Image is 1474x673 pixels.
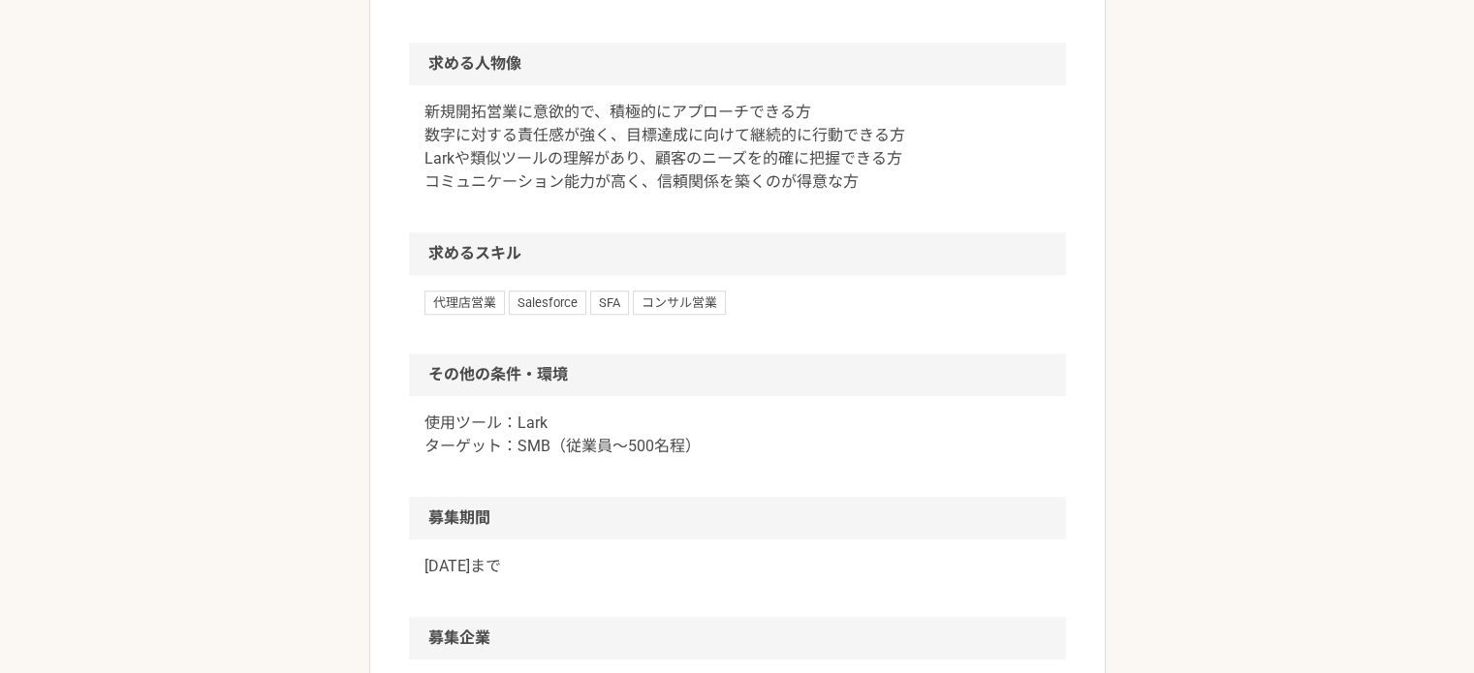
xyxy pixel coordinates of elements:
[424,555,1051,578] p: [DATE]まで
[424,291,505,314] span: 代理店営業
[424,101,1051,194] p: 新規開拓営業に意欲的で、積極的にアプローチできる方 数字に対する責任感が強く、目標達成に向けて継続的に行動できる方 Larkや類似ツールの理解があり、顧客のニーズを的確に把握できる方 コミュニケ...
[409,353,1066,396] h2: その他の条件・環境
[590,291,629,314] span: SFA
[409,617,1066,659] h2: 募集企業
[424,412,1051,458] p: 使用ツール：Lark ターゲット：SMB（従業員～500名程）
[409,43,1066,85] h2: 求める人物像
[409,232,1066,275] h2: 求めるスキル
[633,291,726,314] span: コンサル営業
[509,291,586,314] span: Salesforce
[409,497,1066,539] h2: 募集期間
